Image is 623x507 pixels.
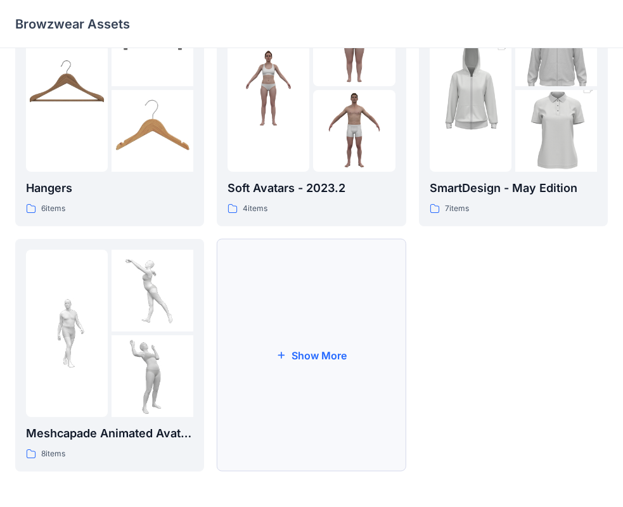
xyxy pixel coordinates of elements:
[112,335,193,417] img: folder 3
[26,47,108,129] img: folder 1
[228,179,395,197] p: Soft Avatars - 2023.2
[41,447,65,461] p: 8 items
[26,179,193,197] p: Hangers
[217,239,406,472] button: Show More
[313,90,395,172] img: folder 3
[112,90,193,172] img: folder 3
[228,47,309,129] img: folder 1
[26,292,108,374] img: folder 1
[26,425,193,442] p: Meshcapade Animated Avatars
[112,250,193,331] img: folder 2
[430,179,597,197] p: SmartDesign - May Edition
[15,15,130,33] p: Browzwear Assets
[41,202,65,215] p: 6 items
[430,27,511,150] img: folder 1
[15,239,204,472] a: folder 1folder 2folder 3Meshcapade Animated Avatars8items
[243,202,267,215] p: 4 items
[515,70,597,193] img: folder 3
[445,202,469,215] p: 7 items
